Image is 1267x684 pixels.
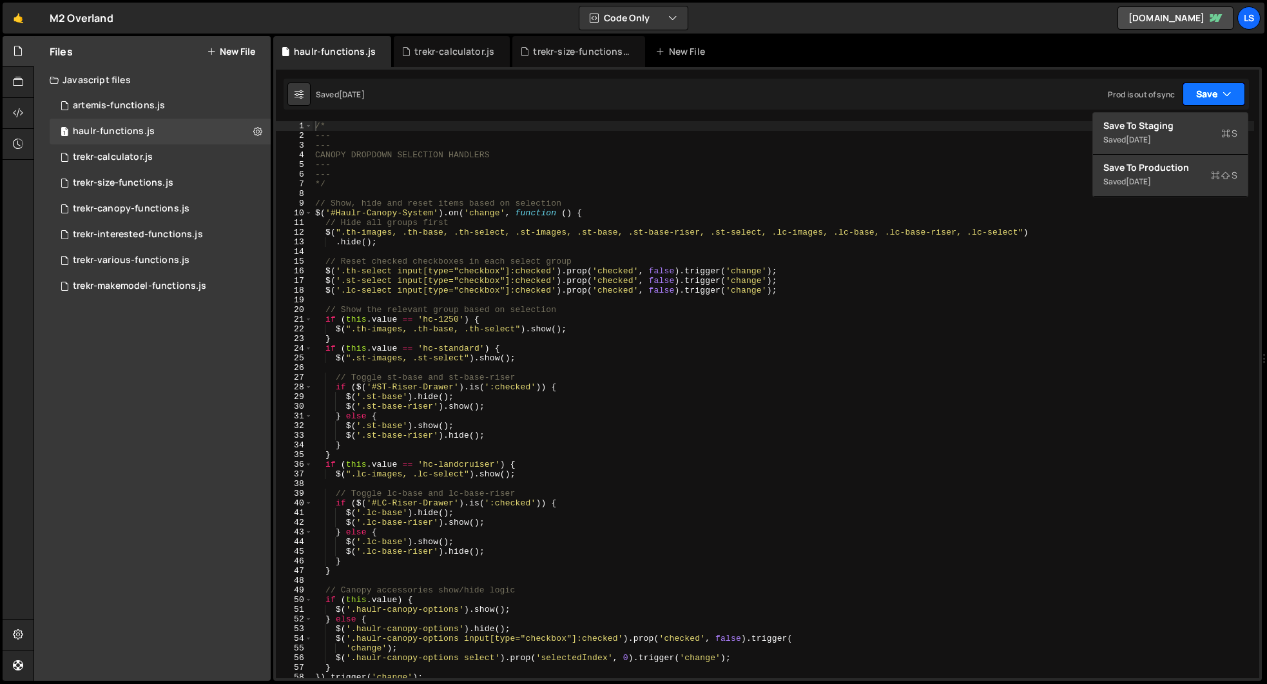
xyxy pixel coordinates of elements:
[276,266,313,276] div: 16
[276,605,313,614] div: 51
[276,556,313,566] div: 46
[1103,174,1237,190] div: Saved
[276,672,313,682] div: 58
[276,189,313,199] div: 8
[73,280,206,292] div: trekr-makemodel-functions.js
[276,382,313,392] div: 28
[1183,83,1245,106] button: Save
[50,44,73,59] h2: Files
[276,576,313,585] div: 48
[276,498,313,508] div: 40
[61,128,68,138] span: 1
[50,248,271,273] div: 11669/37341.js
[1211,169,1237,182] span: S
[276,295,313,305] div: 19
[276,469,313,479] div: 37
[276,643,313,653] div: 55
[276,315,313,324] div: 21
[276,334,313,344] div: 23
[533,45,630,58] div: trekr-size-functions.js
[1103,161,1237,174] div: Save to Production
[276,566,313,576] div: 47
[276,218,313,228] div: 11
[276,170,313,179] div: 6
[50,273,271,299] div: 11669/37446.js
[276,208,313,218] div: 10
[276,595,313,605] div: 50
[276,479,313,489] div: 38
[579,6,688,30] button: Code Only
[276,460,313,469] div: 36
[276,131,313,141] div: 2
[294,45,376,58] div: haulr-functions.js
[276,527,313,537] div: 43
[1126,176,1151,187] div: [DATE]
[414,45,494,58] div: trekr-calculator.js
[276,547,313,556] div: 45
[1103,132,1237,148] div: Saved
[276,411,313,421] div: 31
[316,89,365,100] div: Saved
[50,119,271,144] div: 11669/40542.js
[73,229,203,240] div: trekr-interested-functions.js
[339,89,365,100] div: [DATE]
[276,237,313,247] div: 13
[276,634,313,643] div: 54
[276,353,313,363] div: 25
[276,489,313,498] div: 39
[207,46,255,57] button: New File
[276,363,313,373] div: 26
[276,431,313,440] div: 33
[1126,134,1151,145] div: [DATE]
[50,170,271,196] div: 11669/47070.js
[276,373,313,382] div: 27
[1093,113,1248,155] button: Save to StagingS Saved[DATE]
[50,196,271,222] div: 11669/47072.js
[276,518,313,527] div: 42
[276,624,313,634] div: 53
[50,222,271,248] div: 11669/42694.js
[1093,155,1248,197] button: Save to ProductionS Saved[DATE]
[50,10,113,26] div: M2 Overland
[1117,6,1233,30] a: [DOMAIN_NAME]
[34,67,271,93] div: Javascript files
[276,450,313,460] div: 35
[276,537,313,547] div: 44
[1237,6,1261,30] a: LS
[276,228,313,237] div: 12
[276,440,313,450] div: 34
[276,305,313,315] div: 20
[276,179,313,189] div: 7
[73,177,173,189] div: trekr-size-functions.js
[276,257,313,266] div: 15
[1108,89,1175,100] div: Prod is out of sync
[3,3,34,34] a: 🤙
[73,100,165,112] div: artemis-functions.js
[276,402,313,411] div: 30
[276,121,313,131] div: 1
[73,203,189,215] div: trekr-canopy-functions.js
[276,150,313,160] div: 4
[276,392,313,402] div: 29
[50,144,271,170] div: 11669/27653.js
[655,45,710,58] div: New File
[276,614,313,624] div: 52
[276,247,313,257] div: 14
[50,93,271,119] div: 11669/42207.js
[276,199,313,208] div: 9
[73,126,155,137] div: haulr-functions.js
[1103,119,1237,132] div: Save to Staging
[276,344,313,353] div: 24
[276,663,313,672] div: 57
[276,286,313,295] div: 18
[276,141,313,150] div: 3
[73,255,189,266] div: trekr-various-functions.js
[276,508,313,518] div: 41
[276,324,313,334] div: 22
[276,160,313,170] div: 5
[276,653,313,663] div: 56
[276,585,313,595] div: 49
[276,276,313,286] div: 17
[276,421,313,431] div: 32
